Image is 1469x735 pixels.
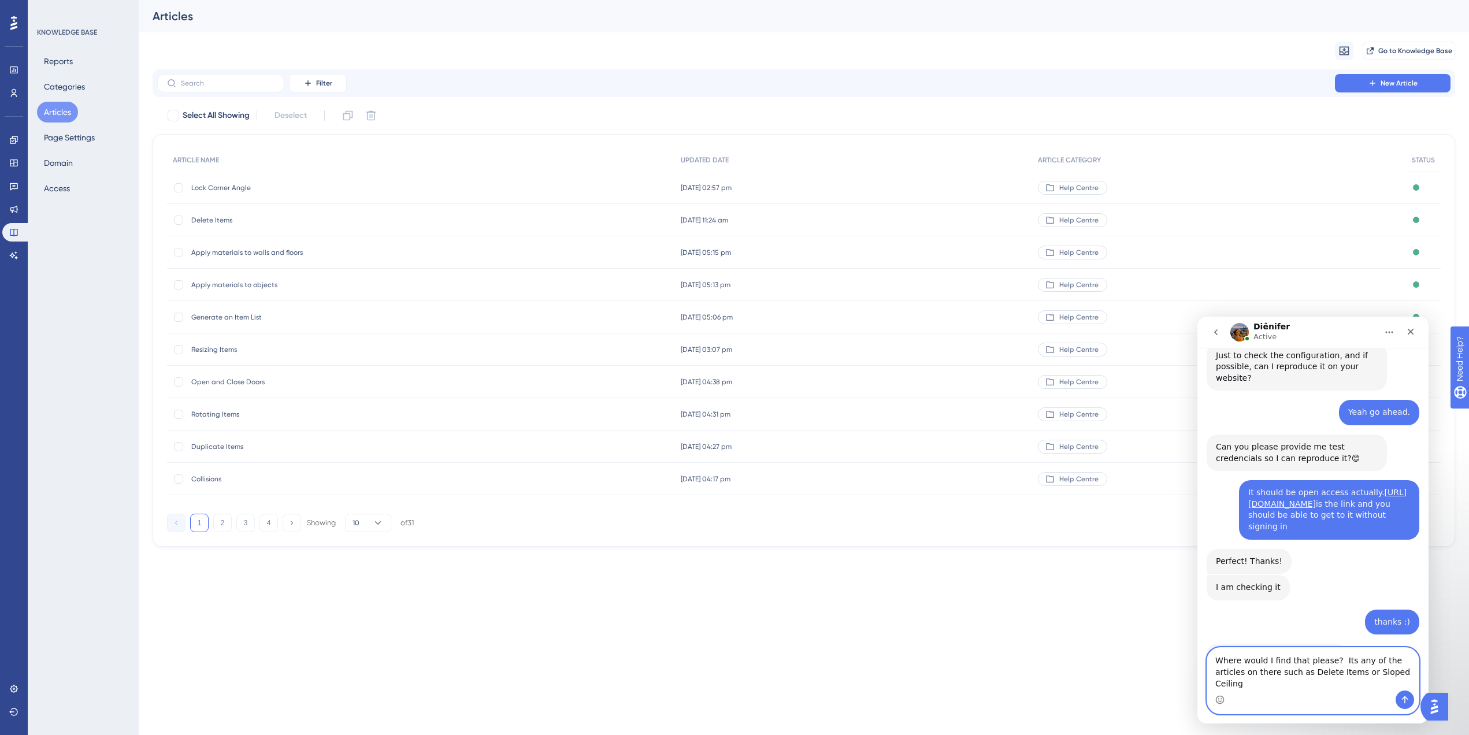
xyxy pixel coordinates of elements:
[1059,216,1099,225] span: Help Centre
[307,518,336,528] div: Showing
[681,442,732,451] span: [DATE] 04:27 pm
[289,74,347,92] button: Filter
[1059,248,1099,257] span: Help Centre
[37,178,77,199] button: Access
[1059,377,1099,387] span: Help Centre
[181,79,274,87] input: Search
[213,514,232,532] button: 2
[259,514,278,532] button: 4
[681,377,732,387] span: [DATE] 04:38 pm
[681,216,728,225] span: [DATE] 11:24 am
[400,518,414,528] div: of 31
[1059,280,1099,289] span: Help Centre
[1381,79,1418,88] span: New Article
[1059,410,1099,419] span: Help Centre
[191,280,376,289] span: Apply materials to objects
[191,183,376,192] span: Lock Corner Angle
[1335,74,1451,92] button: New Article
[1059,442,1099,451] span: Help Centre
[37,28,97,37] div: KNOWLEDGE BASE
[681,474,730,484] span: [DATE] 04:17 pm
[191,216,376,225] span: Delete Items
[191,442,376,451] span: Duplicate Items
[37,153,80,173] button: Domain
[1412,155,1435,165] span: STATUS
[345,514,391,532] button: 10
[1420,689,1455,724] iframe: UserGuiding AI Assistant Launcher
[1197,317,1429,723] iframe: Intercom live chat
[1378,46,1452,55] span: Go to Knowledge Base
[236,514,255,532] button: 3
[1038,155,1101,165] span: ARTICLE CATEGORY
[1363,42,1455,60] button: Go to Knowledge Base
[37,127,102,148] button: Page Settings
[37,76,92,97] button: Categories
[1059,474,1099,484] span: Help Centre
[191,313,376,322] span: Generate an Item List
[191,345,376,354] span: Resizing Items
[1059,345,1099,354] span: Help Centre
[316,79,332,88] span: Filter
[681,155,729,165] span: UPDATED DATE
[681,345,732,354] span: [DATE] 03:07 pm
[183,109,250,122] span: Select All Showing
[681,313,733,322] span: [DATE] 05:06 pm
[274,109,307,122] span: Deselect
[191,474,376,484] span: Collisions
[681,410,730,419] span: [DATE] 04:31 pm
[191,377,376,387] span: Open and Close Doors
[37,102,78,122] button: Articles
[681,183,732,192] span: [DATE] 02:57 pm
[681,248,731,257] span: [DATE] 05:15 pm
[681,280,730,289] span: [DATE] 05:13 pm
[37,51,80,72] button: Reports
[353,518,359,528] span: 10
[264,105,317,126] button: Deselect
[191,248,376,257] span: Apply materials to walls and floors
[1059,183,1099,192] span: Help Centre
[173,155,219,165] span: ARTICLE NAME
[191,410,376,419] span: Rotating Items
[190,514,209,532] button: 1
[153,8,1426,24] div: Articles
[1059,313,1099,322] span: Help Centre
[27,3,72,17] span: Need Help?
